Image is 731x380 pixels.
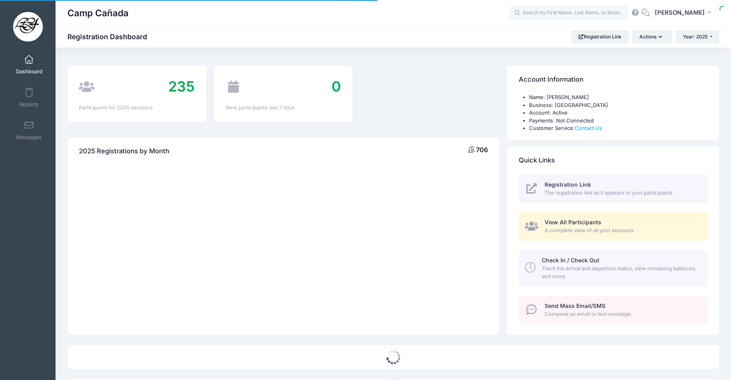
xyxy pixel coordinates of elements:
[19,101,38,108] span: Reports
[545,302,605,309] span: Send Mass Email/SMS
[519,296,708,325] a: Send Mass Email/SMS Compose an email or text message.
[10,116,48,144] a: Messages
[529,117,708,125] li: Payments: Not Connected
[226,104,341,112] div: New participants: last 7 days
[519,174,708,203] a: Registration Link The registration link as it appears to your participants.
[16,134,42,141] span: Messages
[529,94,708,101] li: Name: [PERSON_NAME]
[519,69,583,91] h4: Account Information
[545,189,698,197] span: The registration link as it appears to your participants.
[632,30,672,44] button: Actions
[67,32,154,41] h1: Registration Dashboard
[650,4,719,22] button: [PERSON_NAME]
[13,12,43,42] img: Camp Cañada
[79,140,169,162] h4: 2025 Registrations by Month
[16,68,42,75] span: Dashboard
[676,30,719,44] button: Year: 2025
[542,257,599,264] span: Check In / Check Out
[545,181,591,188] span: Registration Link
[529,124,708,132] li: Customer Service:
[519,149,555,172] h4: Quick Links
[519,212,708,241] a: View All Participants A complete view of all your sessions.
[79,104,194,112] div: Participants for 2025 sessions
[67,4,129,22] h1: Camp Cañada
[529,101,708,109] li: Business: [GEOGRAPHIC_DATA]
[542,265,698,280] span: Track the arrival and departure status, view remaining balances, and more.
[571,30,629,44] a: Registration Link
[683,34,708,40] span: Year: 2025
[545,219,601,225] span: View All Participants
[545,310,698,318] span: Compose an email or text message.
[10,51,48,78] a: Dashboard
[509,5,628,21] input: Search by First Name, Last Name, or Email...
[168,78,195,95] span: 235
[545,227,698,235] span: A complete view of all your sessions.
[519,250,708,286] a: Check In / Check Out Track the arrival and departure status, view remaining balances, and more.
[476,146,488,154] span: 706
[575,125,602,131] a: Contact Us
[655,8,705,17] span: [PERSON_NAME]
[529,109,708,117] li: Account: Active
[10,84,48,111] a: Reports
[332,78,341,95] span: 0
